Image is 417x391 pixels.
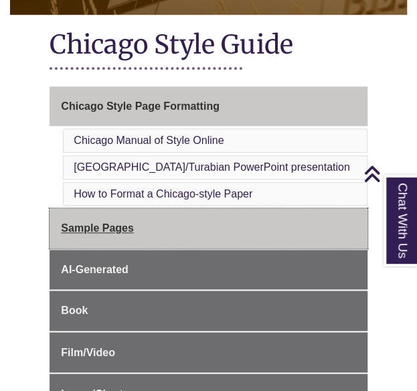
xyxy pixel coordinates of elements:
a: Sample Pages [50,208,367,248]
a: Book [50,291,367,331]
a: Chicago Style Page Formatting [50,86,367,127]
a: Chicago Manual of Style Online [74,135,224,146]
span: Film/Video [61,346,115,358]
a: AI-Generated [50,250,367,290]
span: Sample Pages [61,222,134,234]
span: AI-Generated [61,264,128,275]
a: Film/Video [50,332,367,372]
h1: Chicago Style Guide [50,28,367,64]
a: [GEOGRAPHIC_DATA]/Turabian PowerPoint presentation [74,161,349,173]
a: How to Format a Chicago-style Paper [74,188,252,200]
span: Chicago Style Page Formatting [61,100,219,112]
span: Book [61,305,88,316]
a: Back to Top [363,165,414,183]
